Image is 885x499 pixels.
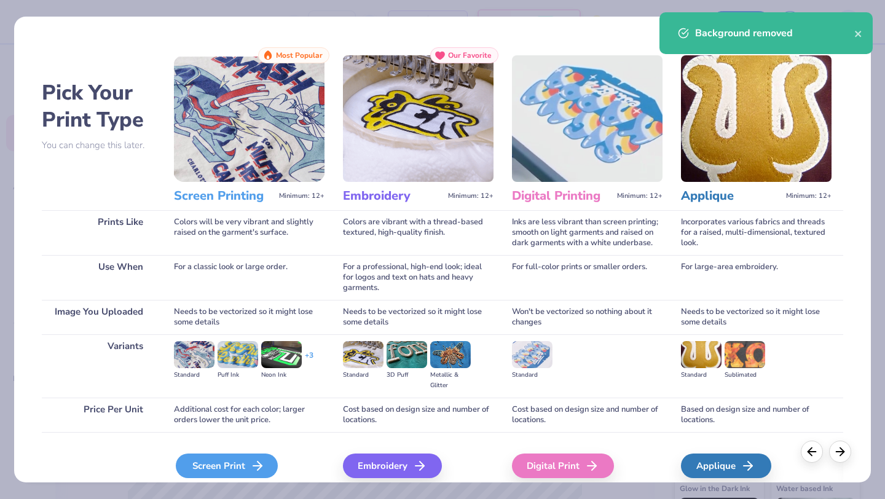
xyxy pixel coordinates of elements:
[681,210,832,255] div: Incorporates various fabrics and threads for a raised, multi-dimensional, textured look.
[725,370,765,380] div: Sublimated
[343,210,494,255] div: Colors are vibrant with a thread-based textured, high-quality finish.
[343,481,494,491] span: We'll vectorize your image.
[343,188,443,204] h3: Embroidery
[279,192,324,200] span: Minimum: 12+
[512,55,663,182] img: Digital Printing
[174,188,274,204] h3: Screen Printing
[343,341,383,368] img: Standard
[681,454,771,478] div: Applique
[174,300,324,334] div: Needs to be vectorized so it might lose some details
[430,370,471,391] div: Metallic & Glitter
[681,341,722,368] img: Standard
[176,454,278,478] div: Screen Print
[448,192,494,200] span: Minimum: 12+
[261,370,302,380] div: Neon Ink
[681,255,832,300] div: For large-area embroidery.
[512,341,553,368] img: Standard
[42,398,155,432] div: Price Per Unit
[512,255,663,300] div: For full-color prints or smaller orders.
[343,370,383,380] div: Standard
[42,255,155,300] div: Use When
[42,210,155,255] div: Prints Like
[512,300,663,334] div: Won't be vectorized so nothing about it changes
[174,398,324,432] div: Additional cost for each color; larger orders lower the unit price.
[218,370,258,380] div: Puff Ink
[343,255,494,300] div: For a professional, high-end look; ideal for logos and text on hats and heavy garments.
[174,370,214,380] div: Standard
[174,481,324,491] span: We'll vectorize your image.
[695,26,854,41] div: Background removed
[387,370,427,380] div: 3D Puff
[617,192,663,200] span: Minimum: 12+
[42,79,155,133] h2: Pick Your Print Type
[42,300,155,334] div: Image You Uploaded
[681,398,832,432] div: Based on design size and number of locations.
[174,255,324,300] div: For a classic look or large order.
[512,210,663,255] div: Inks are less vibrant than screen printing; smooth on light garments and raised on dark garments ...
[42,334,155,398] div: Variants
[343,55,494,182] img: Embroidery
[448,51,492,60] span: Our Favorite
[305,350,313,371] div: + 3
[512,398,663,432] div: Cost based on design size and number of locations.
[512,454,614,478] div: Digital Print
[681,481,832,491] span: We'll vectorize your image.
[261,341,302,368] img: Neon Ink
[681,300,832,334] div: Needs to be vectorized so it might lose some details
[681,55,832,182] img: Applique
[174,210,324,255] div: Colors will be very vibrant and slightly raised on the garment's surface.
[174,341,214,368] img: Standard
[343,398,494,432] div: Cost based on design size and number of locations.
[430,341,471,368] img: Metallic & Glitter
[343,300,494,334] div: Needs to be vectorized so it might lose some details
[786,192,832,200] span: Minimum: 12+
[725,341,765,368] img: Sublimated
[218,341,258,368] img: Puff Ink
[343,454,442,478] div: Embroidery
[42,140,155,151] p: You can change this later.
[387,341,427,368] img: 3D Puff
[512,188,612,204] h3: Digital Printing
[854,26,863,41] button: close
[276,51,323,60] span: Most Popular
[512,370,553,380] div: Standard
[681,188,781,204] h3: Applique
[174,55,324,182] img: Screen Printing
[681,370,722,380] div: Standard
